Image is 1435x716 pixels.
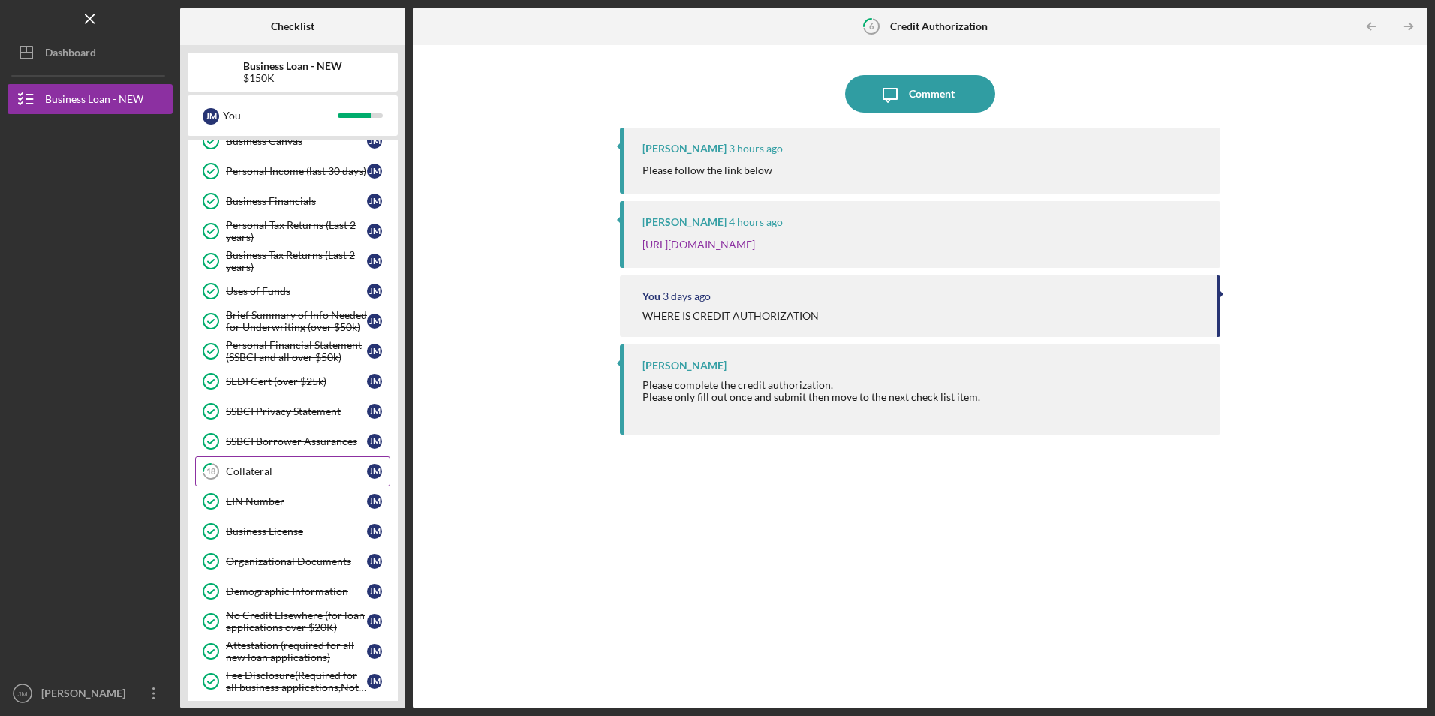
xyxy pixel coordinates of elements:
[206,467,215,477] tspan: 18
[642,360,727,372] div: [PERSON_NAME]
[226,669,367,693] div: Fee Disclosure(Required for all business applications,Not needed for Contractor loans)
[195,606,390,636] a: No Credit Elsewhere (for loan applications over $20K)JM
[195,486,390,516] a: EIN NumberJM
[195,456,390,486] a: 18CollateralJM
[226,135,367,147] div: Business Canvas
[195,666,390,696] a: Fee Disclosure(Required for all business applications,Not needed for Contractor loans)JM
[663,290,711,302] time: 2025-08-22 21:46
[729,216,783,228] time: 2025-08-25 13:57
[367,614,382,629] div: J M
[45,84,143,118] div: Business Loan - NEW
[195,156,390,186] a: Personal Income (last 30 days)JM
[226,285,367,297] div: Uses of Funds
[226,195,367,207] div: Business Financials
[226,219,367,243] div: Personal Tax Returns (Last 2 years)
[226,309,367,333] div: Brief Summary of Info Needed for Underwriting (over $50k)
[226,435,367,447] div: SSBCI Borrower Assurances
[195,336,390,366] a: Personal Financial Statement (SSBCI and all over $50k)JM
[195,216,390,246] a: Personal Tax Returns (Last 2 years)JM
[367,314,382,329] div: J M
[195,246,390,276] a: Business Tax Returns (Last 2 years)JM
[195,636,390,666] a: Attestation (required for all new loan applications)JM
[203,108,219,125] div: J M
[195,546,390,576] a: Organizational DocumentsJM
[642,143,727,155] div: [PERSON_NAME]
[909,75,955,113] div: Comment
[226,639,367,663] div: Attestation (required for all new loan applications)
[226,249,367,273] div: Business Tax Returns (Last 2 years)
[729,143,783,155] time: 2025-08-25 15:34
[195,576,390,606] a: Demographic InformationJM
[367,134,382,149] div: J M
[367,554,382,569] div: J M
[367,584,382,599] div: J M
[226,375,367,387] div: SEDI Cert (over $25k)
[845,75,995,113] button: Comment
[226,555,367,567] div: Organizational Documents
[226,465,367,477] div: Collateral
[8,678,173,708] button: JM[PERSON_NAME]
[642,216,727,228] div: [PERSON_NAME]
[367,254,382,269] div: J M
[642,391,980,403] div: Please only fill out once and submit then move to the next check list item.
[195,186,390,216] a: Business FinancialsJM
[367,674,382,689] div: J M
[890,20,988,32] b: Credit Authorization
[642,290,660,302] div: You
[226,525,367,537] div: Business License
[271,20,314,32] b: Checklist
[642,238,755,251] a: [URL][DOMAIN_NAME]
[226,609,367,633] div: No Credit Elsewhere (for loan applications over $20K)
[367,524,382,539] div: J M
[195,366,390,396] a: SEDI Cert (over $25k)JM
[8,84,173,114] button: Business Loan - NEW
[223,103,338,128] div: You
[195,396,390,426] a: SSBCI Privacy StatementJM
[226,495,367,507] div: EIN Number
[642,162,772,179] p: Please follow the link below
[367,494,382,509] div: J M
[195,516,390,546] a: Business LicenseJM
[18,690,28,698] text: JM
[195,426,390,456] a: SSBCI Borrower AssurancesJM
[38,678,135,712] div: [PERSON_NAME]
[45,38,96,71] div: Dashboard
[243,72,342,84] div: $150K
[226,339,367,363] div: Personal Financial Statement (SSBCI and all over $50k)
[367,284,382,299] div: J M
[226,405,367,417] div: SSBCI Privacy Statement
[367,404,382,419] div: J M
[367,164,382,179] div: J M
[195,126,390,156] a: Business CanvasJM
[367,194,382,209] div: J M
[243,60,342,72] b: Business Loan - NEW
[8,38,173,68] button: Dashboard
[367,344,382,359] div: J M
[367,374,382,389] div: J M
[195,276,390,306] a: Uses of FundsJM
[195,306,390,336] a: Brief Summary of Info Needed for Underwriting (over $50k)JM
[642,379,980,415] div: Please complete the credit authorization.
[226,165,367,177] div: Personal Income (last 30 days)
[367,644,382,659] div: J M
[226,585,367,597] div: Demographic Information
[642,310,819,322] div: WHERE IS CREDIT AUTHORIZATION
[367,434,382,449] div: J M
[869,21,874,31] tspan: 6
[367,464,382,479] div: J M
[367,224,382,239] div: J M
